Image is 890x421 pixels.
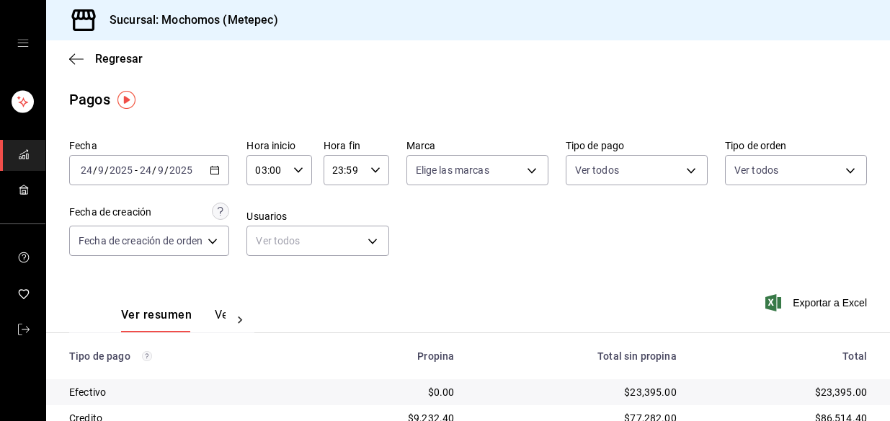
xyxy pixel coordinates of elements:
span: Fecha de creación de orden [79,234,203,248]
div: $23,395.00 [477,385,676,399]
div: navigation tabs [121,308,226,332]
div: Propina [313,350,455,362]
div: $23,395.00 [700,385,867,399]
span: Regresar [95,52,143,66]
button: Ver pagos [215,308,269,332]
div: Total sin propina [477,350,676,362]
button: open drawer [17,37,29,49]
span: Ver todos [734,163,778,177]
div: Total [700,350,867,362]
div: Tipo de pago [69,350,290,362]
button: Regresar [69,52,143,66]
img: Tooltip marker [117,91,135,109]
span: - [135,164,138,176]
div: Pagos [69,89,110,110]
input: -- [80,164,93,176]
input: ---- [169,164,193,176]
span: / [152,164,156,176]
h3: Sucursal: Mochomos (Metepec) [98,12,278,29]
label: Tipo de orden [725,141,867,151]
span: / [104,164,109,176]
div: $0.00 [313,385,455,399]
span: Ver todos [575,163,619,177]
input: -- [139,164,152,176]
input: -- [97,164,104,176]
label: Hora fin [324,141,389,151]
div: Ver todos [246,226,388,256]
svg: Los pagos realizados con Pay y otras terminales son montos brutos. [142,351,152,361]
span: Elige las marcas [416,163,489,177]
div: Fecha de creación [69,205,151,220]
input: -- [157,164,164,176]
label: Tipo de pago [566,141,708,151]
input: ---- [109,164,133,176]
div: Efectivo [69,385,290,399]
button: Ver resumen [121,308,192,332]
button: Exportar a Excel [768,294,867,311]
span: / [164,164,169,176]
label: Fecha [69,141,229,151]
span: / [93,164,97,176]
label: Usuarios [246,211,388,221]
label: Marca [406,141,548,151]
label: Hora inicio [246,141,312,151]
